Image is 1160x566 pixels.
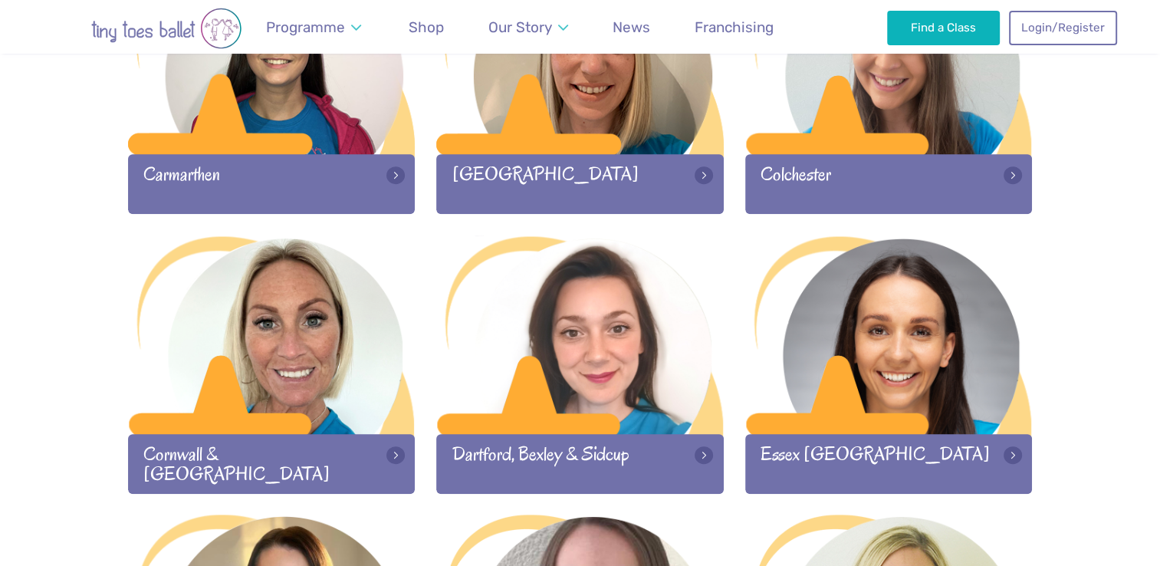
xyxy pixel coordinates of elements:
[887,11,1000,44] a: Find a Class
[436,235,724,493] a: Dartford, Bexley & Sidcup
[259,9,369,45] a: Programme
[402,9,452,45] a: Shop
[613,18,650,36] span: News
[488,18,552,36] span: Our Story
[128,434,416,493] div: Cornwall & [GEOGRAPHIC_DATA]
[1009,11,1116,44] a: Login/Register
[745,154,1033,213] div: Colchester
[128,235,416,493] a: Cornwall & [GEOGRAPHIC_DATA]
[436,154,724,213] div: [GEOGRAPHIC_DATA]
[606,9,658,45] a: News
[266,18,345,36] span: Programme
[745,434,1033,493] div: Essex [GEOGRAPHIC_DATA]
[44,8,289,49] img: tiny toes ballet
[695,18,774,36] span: Franchising
[688,9,781,45] a: Franchising
[409,18,444,36] span: Shop
[128,154,416,213] div: Carmarthen
[745,235,1033,493] a: Essex [GEOGRAPHIC_DATA]
[481,9,575,45] a: Our Story
[436,434,724,493] div: Dartford, Bexley & Sidcup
